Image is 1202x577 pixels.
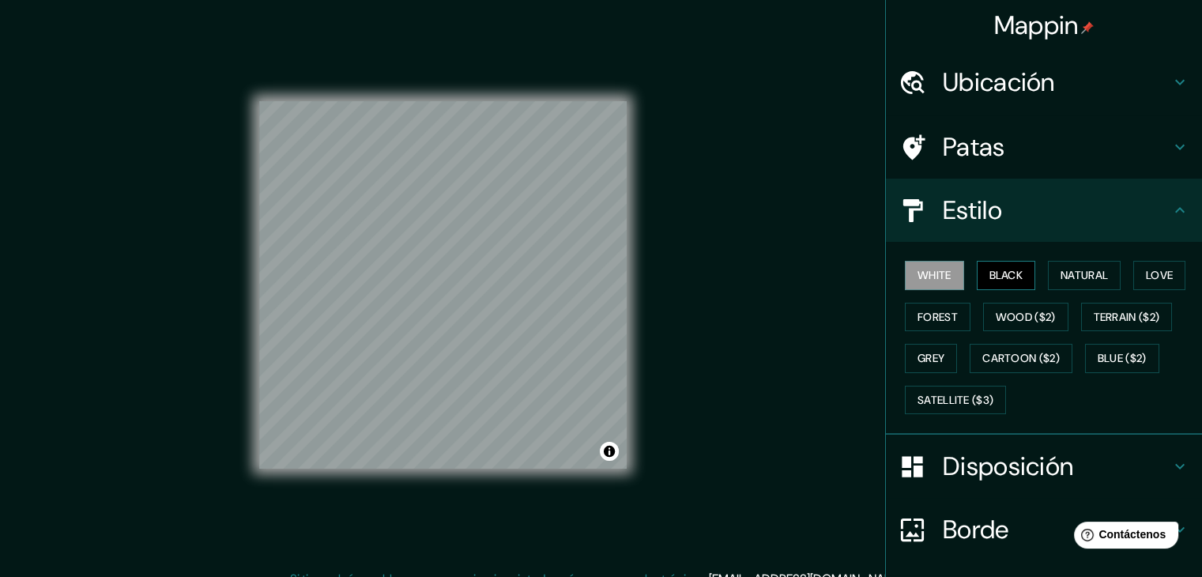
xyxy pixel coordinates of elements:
[886,115,1202,179] div: Patas
[905,386,1006,415] button: Satellite ($3)
[905,303,970,332] button: Forest
[905,261,964,290] button: White
[886,435,1202,498] div: Disposición
[943,513,1009,546] font: Borde
[886,179,1202,242] div: Estilo
[600,442,619,461] button: Activar o desactivar atribución
[1081,303,1173,332] button: Terrain ($2)
[1085,344,1159,373] button: Blue ($2)
[970,344,1072,373] button: Cartoon ($2)
[259,101,627,469] canvas: Mapa
[1048,261,1121,290] button: Natural
[977,261,1036,290] button: Black
[943,130,1005,164] font: Patas
[886,51,1202,114] div: Ubicación
[943,66,1055,99] font: Ubicación
[1081,21,1094,34] img: pin-icon.png
[943,194,1002,227] font: Estilo
[943,450,1073,483] font: Disposición
[983,303,1068,332] button: Wood ($2)
[1133,261,1185,290] button: Love
[905,344,957,373] button: Grey
[994,9,1079,42] font: Mappin
[886,498,1202,561] div: Borde
[1061,515,1185,560] iframe: Lanzador de widgets de ayuda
